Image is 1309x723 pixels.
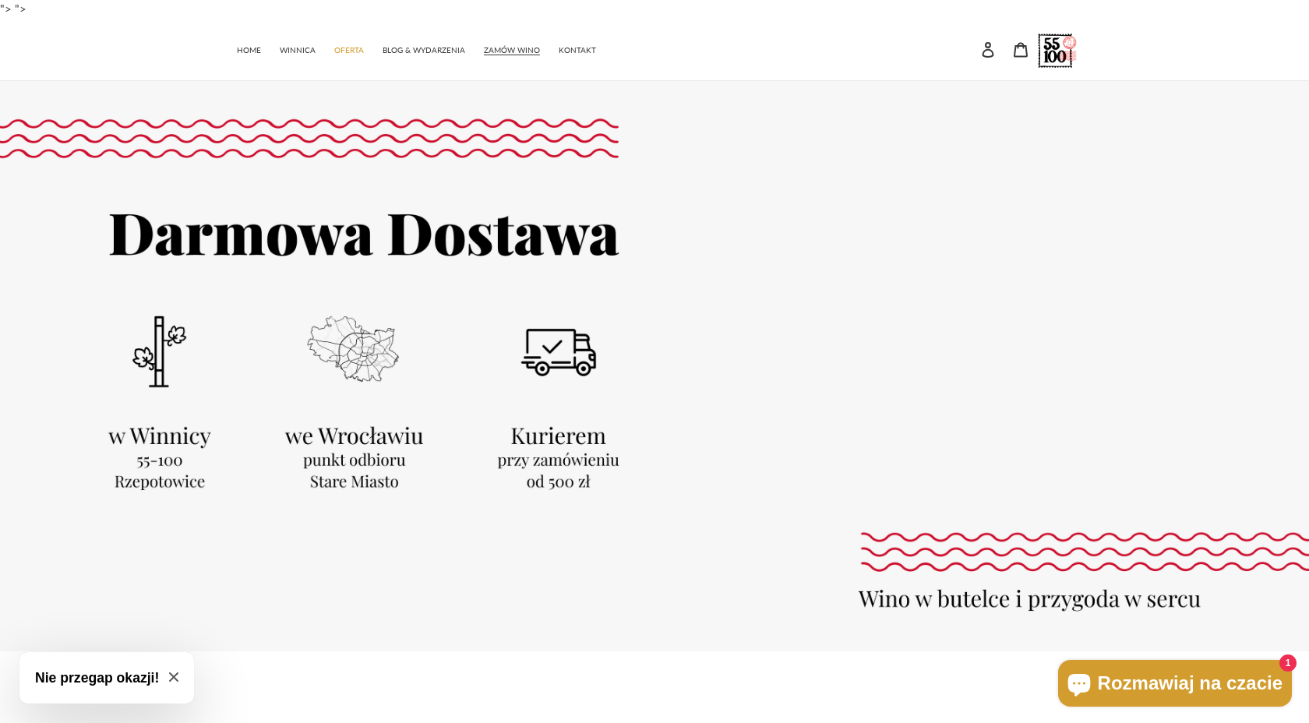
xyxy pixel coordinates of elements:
[476,37,548,60] a: ZAMÓW WINO
[551,37,604,60] a: KONTAKT
[326,37,372,60] a: OFERTA
[1053,660,1297,711] inbox-online-store-chat: Czat w sklepie online Shopify
[272,37,323,60] a: WINNICA
[375,37,473,60] a: BLOG & WYDARZENIA
[229,37,269,60] a: HOME
[484,45,540,55] span: ZAMÓW WINO
[237,45,261,55] span: HOME
[280,45,316,55] span: WINNICA
[334,45,364,55] span: OFERTA
[559,45,596,55] span: KONTAKT
[383,45,465,55] span: BLOG & WYDARZENIA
